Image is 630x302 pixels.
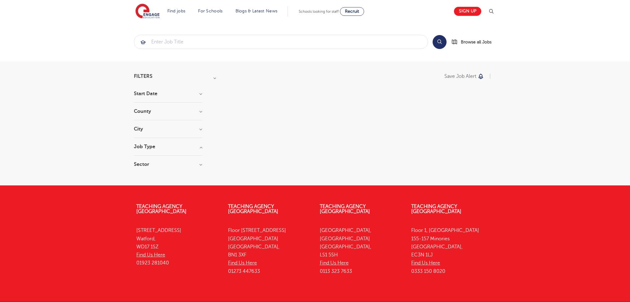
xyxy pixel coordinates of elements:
[228,204,278,214] a: Teaching Agency [GEOGRAPHIC_DATA]
[136,226,219,267] p: [STREET_ADDRESS] Watford, WD17 1SZ 01923 281040
[320,204,370,214] a: Teaching Agency [GEOGRAPHIC_DATA]
[452,38,496,46] a: Browse all Jobs
[134,162,202,167] h3: Sector
[461,38,491,46] span: Browse all Jobs
[134,109,202,114] h3: County
[411,226,494,275] p: Floor 1, [GEOGRAPHIC_DATA] 155-157 Minories [GEOGRAPHIC_DATA], EC3N 1LJ 0333 150 8020
[340,7,364,16] a: Recruit
[320,226,402,275] p: [GEOGRAPHIC_DATA], [GEOGRAPHIC_DATA] [GEOGRAPHIC_DATA], LS1 5SH 0113 323 7633
[136,252,165,258] a: Find Us Here
[134,144,202,149] h3: Job Type
[444,74,484,79] button: Save job alert
[236,9,278,13] a: Blogs & Latest News
[228,260,257,266] a: Find Us Here
[320,260,349,266] a: Find Us Here
[134,91,202,96] h3: Start Date
[198,9,222,13] a: For Schools
[134,127,202,131] h3: City
[134,74,152,79] span: Filters
[299,9,339,14] span: Schools looking for staff
[167,9,186,13] a: Find jobs
[411,204,461,214] a: Teaching Agency [GEOGRAPHIC_DATA]
[135,4,160,19] img: Engage Education
[411,260,440,266] a: Find Us Here
[136,204,187,214] a: Teaching Agency [GEOGRAPHIC_DATA]
[228,226,311,275] p: Floor [STREET_ADDRESS] [GEOGRAPHIC_DATA] [GEOGRAPHIC_DATA], BN1 3XF 01273 447633
[134,35,428,49] input: Submit
[444,74,476,79] p: Save job alert
[433,35,447,49] button: Search
[454,7,481,16] a: Sign up
[345,9,359,14] span: Recruit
